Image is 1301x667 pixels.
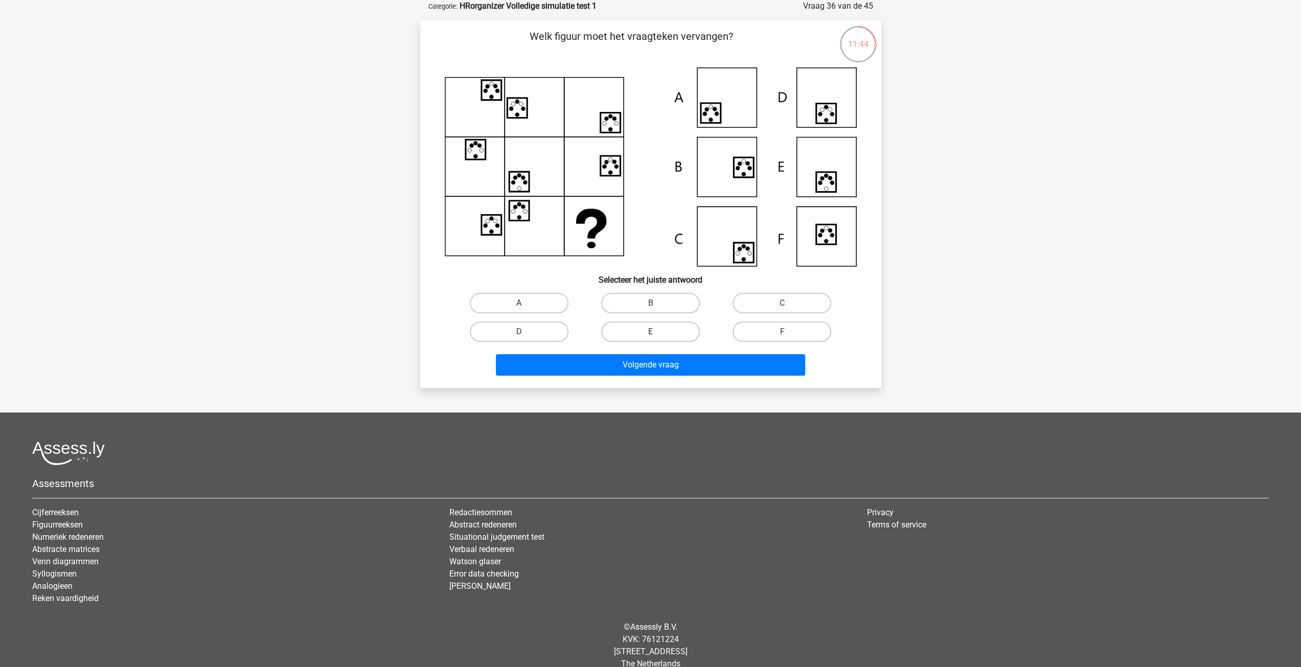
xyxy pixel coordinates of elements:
small: Categorie: [428,3,458,10]
a: Numeriek redeneren [32,532,104,542]
label: D [470,321,568,342]
h6: Selecteer het juiste antwoord [437,267,865,285]
label: A [470,293,568,313]
label: C [733,293,831,313]
a: Syllogismen [32,569,77,579]
a: Terms of service [867,520,926,530]
a: Figuurreeksen [32,520,83,530]
p: Welk figuur moet het vraagteken vervangen? [437,29,827,59]
a: Venn diagrammen [32,557,99,566]
div: 11:44 [839,25,877,51]
a: [PERSON_NAME] [449,581,511,591]
a: Abstracte matrices [32,544,100,554]
a: Situational judgement test [449,532,544,542]
a: Assessly B.V. [630,622,677,632]
a: Abstract redeneren [449,520,517,530]
label: B [601,293,700,313]
a: Redactiesommen [449,508,512,517]
a: Analogieen [32,581,73,591]
h5: Assessments [32,477,1269,490]
a: Watson glaser [449,557,501,566]
a: Reken vaardigheid [32,593,99,603]
a: Verbaal redeneren [449,544,514,554]
img: Assessly logo [32,441,105,465]
a: Privacy [867,508,894,517]
a: Cijferreeksen [32,508,79,517]
label: F [733,321,831,342]
button: Volgende vraag [496,354,805,376]
label: E [601,321,700,342]
a: Error data checking [449,569,519,579]
strong: HRorganizer Volledige simulatie test 1 [460,1,597,11]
